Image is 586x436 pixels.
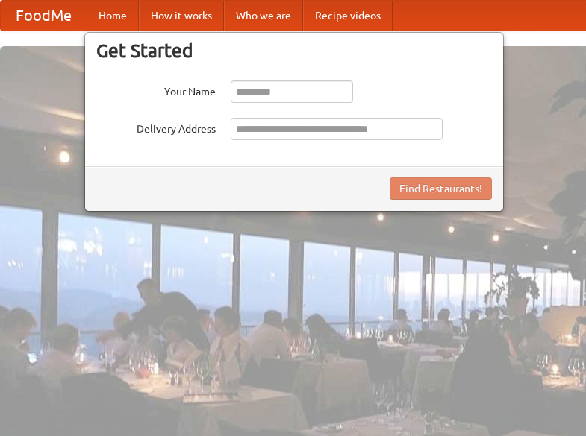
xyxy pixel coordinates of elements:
[139,1,224,31] a: How it works
[224,1,303,31] a: Who we are
[96,40,492,62] h3: Get Started
[390,177,492,200] button: Find Restaurants!
[96,80,216,99] label: Your Name
[96,118,216,136] label: Delivery Address
[303,1,393,31] a: Recipe videos
[1,1,87,31] a: FoodMe
[87,1,139,31] a: Home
